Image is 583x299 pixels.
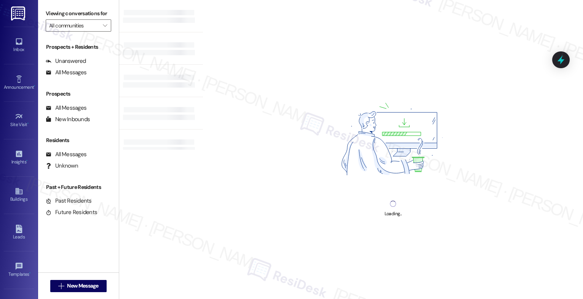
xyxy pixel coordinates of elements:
a: Leads [4,222,34,243]
a: Insights • [4,147,34,168]
div: Residents [38,136,119,144]
a: Site Visit • [4,110,34,131]
i:  [103,22,107,29]
button: New Message [50,280,107,292]
div: All Messages [46,104,86,112]
div: All Messages [46,69,86,77]
div: Unknown [46,162,78,170]
div: Past Residents [46,197,92,205]
a: Templates • [4,260,34,280]
span: • [34,83,35,89]
div: Loading... [384,210,401,218]
a: Buildings [4,185,34,205]
div: Past + Future Residents [38,183,119,191]
div: New Inbounds [46,115,90,123]
div: All Messages [46,150,86,158]
div: Prospects [38,90,119,98]
span: • [27,121,29,126]
label: Viewing conversations for [46,8,111,19]
div: Prospects + Residents [38,43,119,51]
img: ResiDesk Logo [11,6,27,21]
span: New Message [67,282,98,290]
span: • [26,158,27,163]
input: All communities [49,19,99,32]
a: Inbox [4,35,34,56]
i:  [58,283,64,289]
div: Future Residents [46,208,97,216]
div: Unanswered [46,57,86,65]
span: • [29,270,30,276]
